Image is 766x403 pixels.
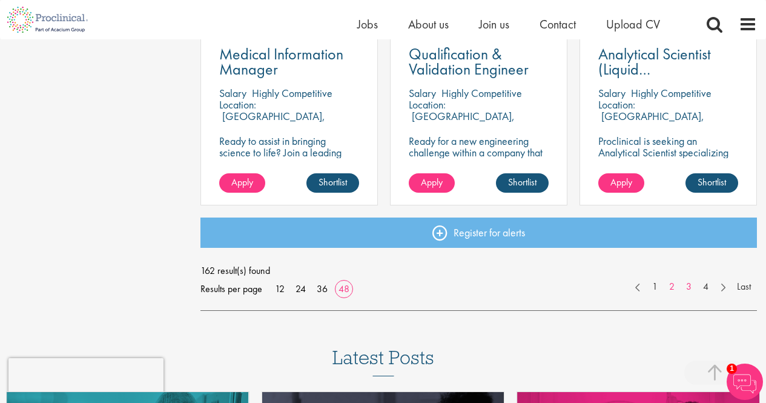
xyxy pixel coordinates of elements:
[680,280,698,294] a: 3
[598,135,738,193] p: Proclinical is seeking an Analytical Scientist specializing in Liquid Chromatography to join our ...
[219,173,265,193] a: Apply
[332,347,434,376] h3: Latest Posts
[540,16,576,32] a: Contact
[685,173,738,193] a: Shortlist
[606,16,660,32] a: Upload CV
[409,135,549,216] p: Ready for a new engineering challenge within a company that bring life-changing treatments to the...
[271,282,289,295] a: 12
[496,173,549,193] a: Shortlist
[306,173,359,193] a: Shortlist
[219,44,343,79] span: Medical Information Manager
[409,44,529,79] span: Qualification & Validation Engineer
[312,282,332,295] a: 36
[421,176,443,188] span: Apply
[200,280,262,298] span: Results per page
[219,86,246,100] span: Salary
[200,262,757,280] span: 162 result(s) found
[727,364,737,374] span: 1
[252,86,332,100] p: Highly Competitive
[334,282,354,295] a: 48
[610,176,632,188] span: Apply
[219,135,359,204] p: Ready to assist in bringing science to life? Join a leading pharmaceutical company to play a key ...
[479,16,509,32] a: Join us
[291,282,310,295] a: 24
[357,16,378,32] a: Jobs
[409,98,446,112] span: Location:
[441,86,522,100] p: Highly Competitive
[631,86,712,100] p: Highly Competitive
[598,44,711,95] span: Analytical Scientist (Liquid Chromatography)
[663,280,681,294] a: 2
[408,16,449,32] a: About us
[219,109,325,135] p: [GEOGRAPHIC_DATA], [GEOGRAPHIC_DATA]
[598,86,626,100] span: Salary
[231,176,253,188] span: Apply
[646,280,664,294] a: 1
[409,86,436,100] span: Salary
[697,280,715,294] a: 4
[409,173,455,193] a: Apply
[598,109,704,135] p: [GEOGRAPHIC_DATA], [GEOGRAPHIC_DATA]
[8,358,163,395] iframe: reCAPTCHA
[598,173,644,193] a: Apply
[200,218,757,248] a: Register for alerts
[598,47,738,77] a: Analytical Scientist (Liquid Chromatography)
[598,98,635,112] span: Location:
[409,47,549,77] a: Qualification & Validation Engineer
[727,364,763,400] img: Chatbot
[409,109,515,135] p: [GEOGRAPHIC_DATA], [GEOGRAPHIC_DATA]
[731,280,757,294] a: Last
[219,98,256,112] span: Location:
[219,47,359,77] a: Medical Information Manager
